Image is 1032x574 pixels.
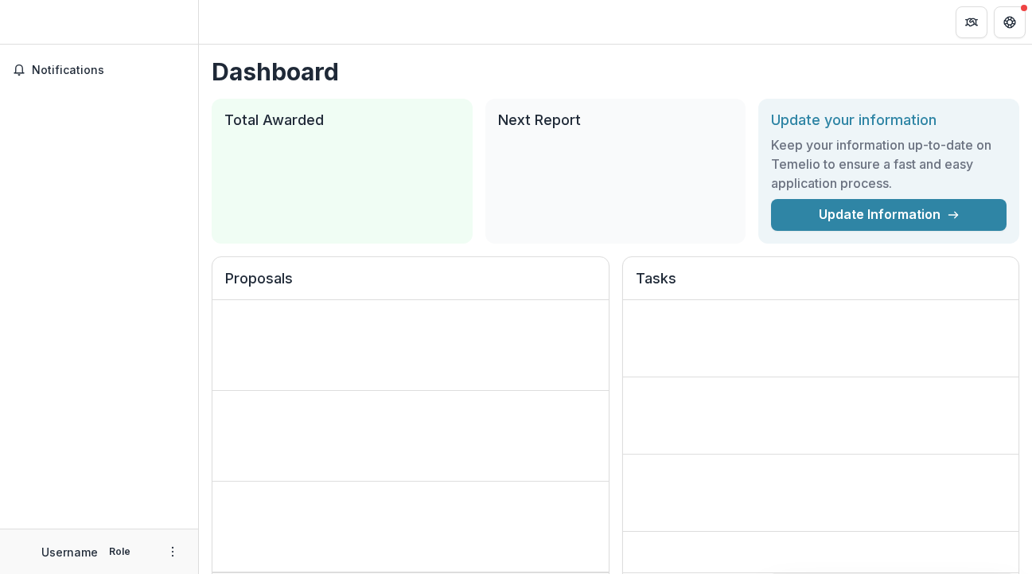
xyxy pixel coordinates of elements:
[771,111,1007,129] h2: Update your information
[32,64,185,77] span: Notifications
[41,544,98,560] p: Username
[163,542,182,561] button: More
[771,199,1007,231] a: Update Information
[636,270,1007,300] h2: Tasks
[225,270,596,300] h2: Proposals
[224,111,460,129] h2: Total Awarded
[498,111,734,129] h2: Next Report
[771,135,1007,193] h3: Keep your information up-to-date on Temelio to ensure a fast and easy application process.
[956,6,987,38] button: Partners
[994,6,1026,38] button: Get Help
[212,57,1019,86] h1: Dashboard
[6,57,192,83] button: Notifications
[104,545,135,559] p: Role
